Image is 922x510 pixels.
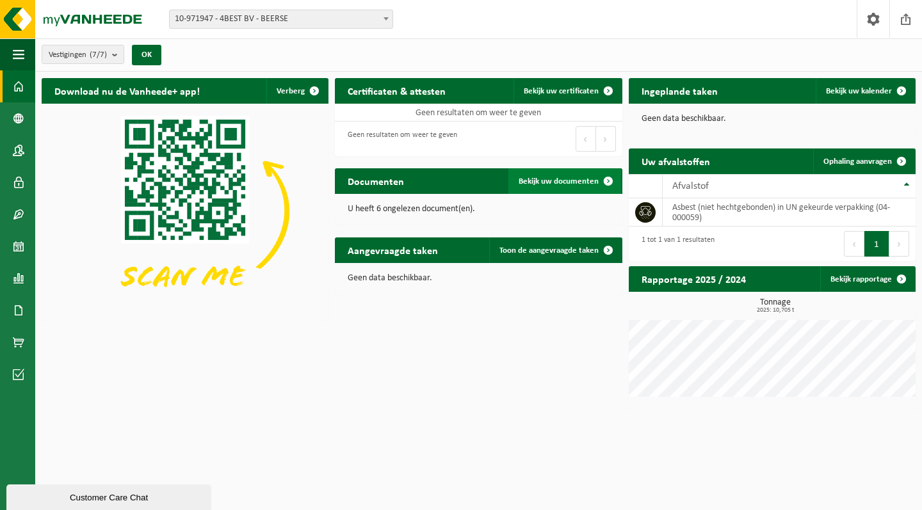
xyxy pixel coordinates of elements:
span: 10-971947 - 4BEST BV - BEERSE [169,10,393,29]
span: Vestigingen [49,45,107,65]
button: OK [132,45,161,65]
button: Vestigingen(7/7) [42,45,124,64]
p: Geen data beschikbaar. [348,274,609,283]
a: Ophaling aanvragen [813,148,914,174]
span: Verberg [277,87,305,95]
a: Bekijk uw documenten [508,168,621,194]
span: Ophaling aanvragen [823,157,892,166]
span: 10-971947 - 4BEST BV - BEERSE [170,10,392,28]
h2: Uw afvalstoffen [629,148,723,173]
span: Bekijk uw documenten [519,177,599,186]
span: Bekijk uw certificaten [524,87,599,95]
button: Next [596,126,616,152]
h2: Documenten [335,168,417,193]
div: Geen resultaten om weer te geven [341,125,457,153]
p: Geen data beschikbaar. [642,115,903,124]
button: 1 [864,231,889,257]
div: 1 tot 1 van 1 resultaten [635,230,715,258]
h2: Certificaten & attesten [335,78,458,103]
span: Afvalstof [672,181,709,191]
span: Bekijk uw kalender [826,87,892,95]
a: Bekijk uw kalender [816,78,914,104]
a: Bekijk uw certificaten [514,78,621,104]
button: Next [889,231,909,257]
a: Bekijk rapportage [820,266,914,292]
h2: Download nu de Vanheede+ app! [42,78,213,103]
button: Previous [576,126,596,152]
span: Toon de aangevraagde taken [499,246,599,255]
h2: Aangevraagde taken [335,237,451,262]
p: U heeft 6 ongelezen document(en). [348,205,609,214]
td: asbest (niet hechtgebonden) in UN gekeurde verpakking (04-000059) [663,198,916,227]
td: Geen resultaten om weer te geven [335,104,622,122]
a: Toon de aangevraagde taken [489,237,621,263]
h3: Tonnage [635,298,916,314]
h2: Ingeplande taken [629,78,731,103]
button: Previous [844,231,864,257]
button: Verberg [266,78,327,104]
h2: Rapportage 2025 / 2024 [629,266,759,291]
iframe: chat widget [6,482,214,510]
img: Download de VHEPlus App [42,104,328,319]
count: (7/7) [90,51,107,59]
span: 2025: 10,705 t [635,307,916,314]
